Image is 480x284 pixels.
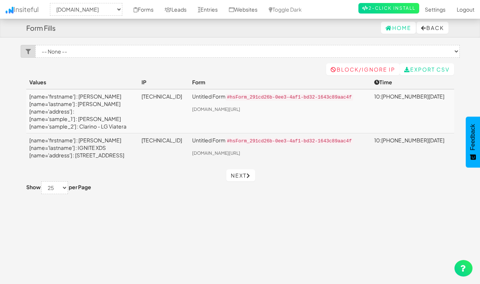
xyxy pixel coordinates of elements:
th: Time [371,75,454,89]
img: icon.png [6,7,14,13]
label: Show [26,183,41,191]
code: #hsForm_291cd26b-0ee3-4af1-bd32-1643c89aac4f [226,138,354,145]
th: IP [138,75,189,89]
p: Untitled Form [192,136,368,145]
button: Feedback - Show survey [466,117,480,167]
button: Back [417,22,448,34]
a: [DOMAIN_NAME][URL] [192,150,240,156]
td: 10:[PHONE_NUMBER][DATE] [371,89,454,133]
a: [TECHNICAL_ID] [141,93,182,100]
th: Form [189,75,371,89]
code: #hsForm_291cd26b-0ee3-4af1-bd32-1643c89aac4f [226,94,354,101]
a: Export CSV [400,63,454,75]
a: Next [226,169,255,181]
a: Home [381,22,416,34]
a: [TECHNICAL_ID] [141,137,182,143]
span: Feedback [469,124,476,150]
h4: Form Fills [26,24,56,32]
td: 10:[PHONE_NUMBER][DATE] [371,133,454,162]
a: [DOMAIN_NAME][URL] [192,106,240,112]
p: Untitled Form [192,93,368,101]
td: [name='firstname'] : [PERSON_NAME] [name='lastname'] : IGNITE XDS [name='address'] : [STREET_ADDR... [26,133,138,162]
a: Block/Ignore IP [326,63,400,75]
td: [name='firstname'] : [PERSON_NAME] [name='lastname'] : [PERSON_NAME] [name='address'] : [name='sa... [26,89,138,133]
a: 2-Click Install [358,3,419,13]
label: per Page [69,183,91,191]
th: Values [26,75,138,89]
